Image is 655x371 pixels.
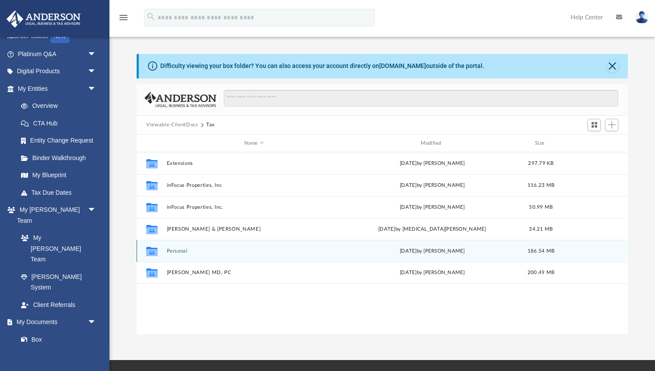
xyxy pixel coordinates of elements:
[12,296,105,314] a: Client Referrals
[345,203,520,211] div: [DATE] by [PERSON_NAME]
[12,229,101,268] a: My [PERSON_NAME] Team
[528,249,554,253] span: 186.54 MB
[4,11,83,28] img: Anderson Advisors Platinum Portal
[88,80,105,98] span: arrow_drop_down
[12,132,109,150] a: Entity Change Request
[137,152,627,334] div: grid
[88,63,105,81] span: arrow_drop_down
[12,97,109,115] a: Overview
[635,11,648,24] img: User Pic
[167,204,342,210] button: inFocus Properties, Inc.
[588,119,601,131] button: Switch to Grid View
[141,139,162,147] div: id
[528,161,554,166] span: 297.79 KB
[529,205,553,210] span: 50.99 MB
[118,17,129,23] a: menu
[6,80,109,97] a: My Entitiesarrow_drop_down
[88,201,105,219] span: arrow_drop_down
[528,183,554,188] span: 116.23 MB
[6,201,105,229] a: My [PERSON_NAME] Teamarrow_drop_down
[6,63,109,80] a: Digital Productsarrow_drop_down
[529,227,553,232] span: 34.21 MB
[12,331,101,348] a: Box
[167,270,342,276] button: [PERSON_NAME] MD, PC
[88,314,105,332] span: arrow_drop_down
[167,248,342,254] button: Personal
[166,139,341,147] div: Name
[167,182,342,188] button: inFocus Properties, Inc
[345,269,520,277] div: [DATE] by [PERSON_NAME]
[88,45,105,63] span: arrow_drop_down
[160,61,484,71] div: Difficulty viewing your box folder? You can also access your account directly on outside of the p...
[524,139,559,147] div: Size
[6,314,105,331] a: My Documentsarrow_drop_down
[12,184,109,201] a: Tax Due Dates
[118,12,129,23] i: menu
[206,121,215,129] button: Tax
[345,182,520,189] div: [DATE] by [PERSON_NAME]
[606,60,619,72] button: Close
[345,160,520,168] div: [DATE] by [PERSON_NAME]
[12,268,105,296] a: [PERSON_NAME] System
[146,12,156,21] i: search
[167,226,342,232] button: [PERSON_NAME] & [PERSON_NAME]
[528,271,554,275] span: 200.49 MB
[379,62,426,69] a: [DOMAIN_NAME]
[12,114,109,132] a: CTA Hub
[345,225,520,233] div: [DATE] by [MEDICAL_DATA][PERSON_NAME]
[167,161,342,166] button: Extensions
[224,90,618,107] input: Search files and folders
[563,139,624,147] div: id
[345,247,520,255] div: [DATE] by [PERSON_NAME]
[605,119,618,131] button: Add
[345,139,520,147] div: Modified
[146,121,198,129] button: Viewable-ClientDocs
[6,45,109,63] a: Platinum Q&Aarrow_drop_down
[12,149,109,167] a: Binder Walkthrough
[12,167,105,184] a: My Blueprint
